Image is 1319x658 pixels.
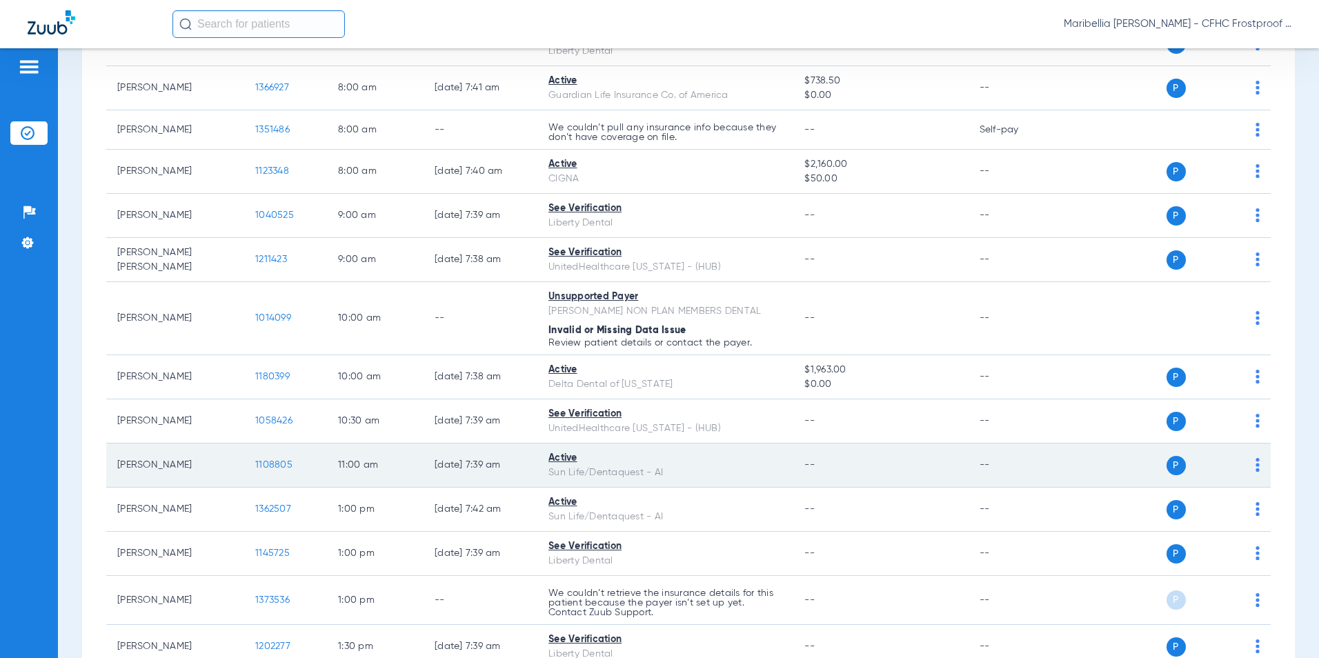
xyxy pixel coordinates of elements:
td: [PERSON_NAME] [106,443,244,488]
span: 1373536 [255,595,290,605]
span: -- [804,255,815,264]
td: 10:30 AM [327,399,424,443]
td: 1:00 PM [327,532,424,576]
span: P [1167,637,1186,657]
td: -- [969,399,1062,443]
td: 8:00 AM [327,66,424,110]
p: We couldn’t pull any insurance info because they don’t have coverage on file. [548,123,782,142]
img: Search Icon [179,18,192,30]
td: 8:00 AM [327,110,424,150]
span: Invalid or Missing Data Issue [548,326,686,335]
td: [PERSON_NAME] [106,532,244,576]
span: -- [804,641,815,651]
td: [PERSON_NAME] [106,110,244,150]
td: -- [969,576,1062,625]
p: We couldn’t retrieve the insurance details for this patient because the payer isn’t set up yet. C... [548,588,782,617]
td: -- [969,488,1062,532]
img: Zuub Logo [28,10,75,34]
td: [DATE] 7:41 AM [424,66,537,110]
span: Maribellia [PERSON_NAME] - CFHC Frostproof Dental [1064,17,1291,31]
td: -- [969,150,1062,194]
span: -- [804,125,815,134]
td: 8:00 AM [327,150,424,194]
img: hamburger-icon [18,59,40,75]
input: Search for patients [172,10,345,38]
td: 10:00 AM [327,282,424,355]
div: Active [548,451,782,466]
span: 1014099 [255,313,291,323]
div: Delta Dental of [US_STATE] [548,377,782,392]
span: P [1167,250,1186,270]
img: group-dot-blue.svg [1256,370,1260,383]
span: P [1167,500,1186,519]
span: -- [804,210,815,220]
td: [DATE] 7:39 AM [424,532,537,576]
td: [PERSON_NAME] [106,399,244,443]
td: -- [424,282,537,355]
div: Liberty Dental [548,554,782,568]
span: -- [804,548,815,558]
img: group-dot-blue.svg [1256,123,1260,137]
td: [DATE] 7:39 AM [424,194,537,238]
span: P [1167,368,1186,387]
span: 1366927 [255,83,289,92]
span: $2,160.00 [804,157,957,172]
td: [DATE] 7:40 AM [424,150,537,194]
td: 9:00 AM [327,238,424,282]
div: See Verification [548,632,782,647]
div: Active [548,74,782,88]
span: 1362507 [255,504,291,514]
span: $1,963.00 [804,363,957,377]
td: -- [424,576,537,625]
td: -- [969,355,1062,399]
td: [DATE] 7:39 AM [424,443,537,488]
span: $50.00 [804,172,957,186]
td: -- [969,66,1062,110]
td: 9:00 AM [327,194,424,238]
span: -- [804,416,815,426]
span: 1040525 [255,210,294,220]
td: -- [424,110,537,150]
div: Active [548,495,782,510]
span: P [1167,79,1186,98]
span: P [1167,162,1186,181]
img: group-dot-blue.svg [1256,208,1260,222]
td: [PERSON_NAME] [106,194,244,238]
td: [DATE] 7:42 AM [424,488,537,532]
td: [PERSON_NAME] [106,355,244,399]
span: 1202277 [255,641,290,651]
td: [PERSON_NAME] [106,282,244,355]
span: -- [804,595,815,605]
td: [PERSON_NAME] [106,576,244,625]
span: P [1167,456,1186,475]
div: Sun Life/Dentaquest - AI [548,466,782,480]
td: [PERSON_NAME] [106,66,244,110]
span: -- [804,313,815,323]
span: $738.50 [804,74,957,88]
span: 1180399 [255,372,290,381]
td: [PERSON_NAME] [PERSON_NAME] [106,238,244,282]
iframe: Chat Widget [1250,592,1319,658]
img: group-dot-blue.svg [1256,414,1260,428]
td: [DATE] 7:38 AM [424,238,537,282]
img: group-dot-blue.svg [1256,546,1260,560]
div: UnitedHealthcare [US_STATE] - (HUB) [548,421,782,436]
span: 1108805 [255,460,292,470]
td: -- [969,443,1062,488]
div: See Verification [548,201,782,216]
span: $0.00 [804,88,957,103]
span: 1211423 [255,255,287,264]
img: group-dot-blue.svg [1256,458,1260,472]
img: group-dot-blue.svg [1256,502,1260,516]
div: Sun Life/Dentaquest - AI [548,510,782,524]
img: group-dot-blue.svg [1256,311,1260,325]
span: P [1167,590,1186,610]
td: [DATE] 7:38 AM [424,355,537,399]
td: -- [969,282,1062,355]
span: 1145725 [255,548,290,558]
td: Self-pay [969,110,1062,150]
div: See Verification [548,246,782,260]
span: P [1167,544,1186,564]
div: See Verification [548,539,782,554]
